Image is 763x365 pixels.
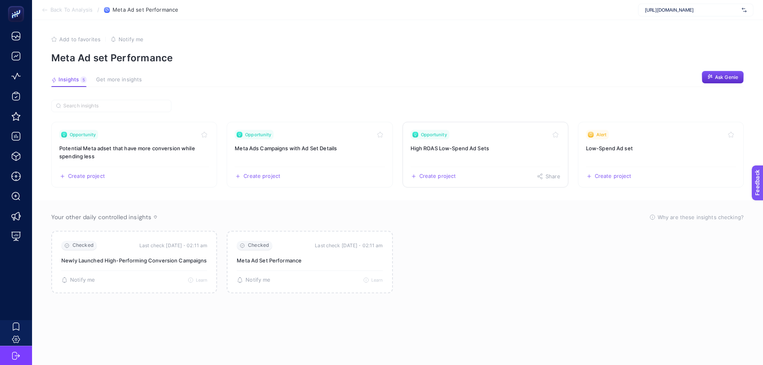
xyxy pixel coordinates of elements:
[726,130,736,139] button: Toggle favorite
[58,77,79,83] span: Insights
[363,277,383,283] button: Learn
[237,257,383,264] p: Meta Ad Set Performance
[537,173,560,179] button: Share this insight
[246,277,270,283] span: Notify me
[244,173,280,179] span: Create project
[119,36,143,42] span: Notify me
[595,173,632,179] span: Create project
[546,173,560,179] span: Share
[551,130,560,139] button: Toggle favorite
[72,242,94,248] span: Checked
[70,131,96,138] span: Opportunity
[702,71,744,84] button: Ask Genie
[658,213,744,221] span: Why are these insights checking?
[51,213,151,221] span: Your other daily controlled insights
[315,242,383,250] time: Last check [DATE]・02:11 am
[61,277,95,283] button: Notify me
[715,74,738,81] span: Ask Genie
[81,77,87,83] div: 5
[742,6,747,14] img: svg%3e
[68,173,105,179] span: Create project
[596,131,607,138] span: Alert
[51,52,744,64] p: Meta Ad set Performance
[411,173,456,179] button: Create a new project based on this insight
[113,7,178,13] span: Meta Ad set Performance
[199,130,209,139] button: Toggle favorite
[411,144,560,152] h3: Insight title
[227,122,393,188] a: View insight titled
[59,36,101,42] span: Add to favorites
[59,173,105,179] button: Create a new project based on this insight
[371,277,383,283] span: Learn
[97,6,99,13] span: /
[586,173,632,179] button: Create a new project based on this insight
[51,122,744,188] section: Insight Packages
[59,144,209,160] h3: Insight title
[403,122,568,188] a: View insight titled
[96,77,142,83] span: Get more insights
[586,144,736,152] h3: Insight title
[578,122,744,188] a: View insight titled
[50,7,93,13] span: Back To Analysis
[419,173,456,179] span: Create project
[235,173,280,179] button: Create a new project based on this insight
[51,122,217,188] a: View insight titled
[51,231,744,293] section: Passive Insight Packages
[139,242,207,250] time: Last check [DATE]・02:11 am
[248,242,269,248] span: Checked
[111,36,143,42] button: Notify me
[196,277,207,283] span: Learn
[235,144,385,152] h3: Insight title
[63,103,167,109] input: Search
[245,131,271,138] span: Opportunity
[51,36,101,42] button: Add to favorites
[237,277,270,283] button: Notify me
[375,130,385,139] button: Toggle favorite
[5,2,30,9] span: Feedback
[421,131,447,138] span: Opportunity
[645,7,739,13] span: [URL][DOMAIN_NAME]
[61,257,207,264] p: Newly Launched High-Performing Conversion Campaigns
[70,277,95,283] span: Notify me
[188,277,207,283] button: Learn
